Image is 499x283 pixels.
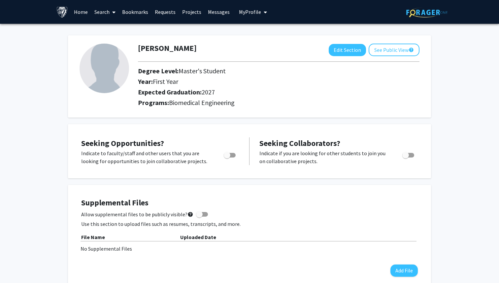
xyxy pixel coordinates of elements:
img: ForagerOne Logo [406,7,448,18]
button: Add File [390,265,418,277]
span: Seeking Opportunities? [81,138,164,148]
b: File Name [81,234,105,240]
h2: Degree Level: [138,67,363,75]
span: Allow supplemental files to be publicly visible? [81,210,193,218]
p: Indicate if you are looking for other students to join you on collaborative projects. [259,149,390,165]
img: Profile Picture [80,44,129,93]
h2: Year: [138,78,363,86]
a: Home [71,0,91,23]
a: Messages [205,0,233,23]
b: Uploaded Date [180,234,216,240]
span: Biomedical Engineering [169,98,235,107]
span: My Profile [239,9,261,15]
iframe: Chat [5,253,28,278]
mat-icon: help [409,46,414,54]
h1: [PERSON_NAME] [138,44,197,53]
button: See Public View [369,44,419,56]
span: Seeking Collaborators? [259,138,340,148]
h2: Programs: [138,99,419,107]
a: Bookmarks [119,0,151,23]
button: Edit Section [329,44,366,56]
img: Johns Hopkins University Logo [56,6,68,18]
a: Projects [179,0,205,23]
h4: Supplemental Files [81,198,418,208]
a: Search [91,0,119,23]
span: 2027 [202,88,215,96]
mat-icon: help [187,210,193,218]
div: No Supplemental Files [81,245,418,253]
div: Toggle [221,149,239,159]
a: Requests [151,0,179,23]
h2: Expected Graduation: [138,88,363,96]
p: Use this section to upload files such as resumes, transcripts, and more. [81,220,418,228]
div: Toggle [400,149,418,159]
span: Master's Student [179,67,226,75]
span: First Year [153,77,178,86]
p: Indicate to faculty/staff and other users that you are looking for opportunities to join collabor... [81,149,211,165]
